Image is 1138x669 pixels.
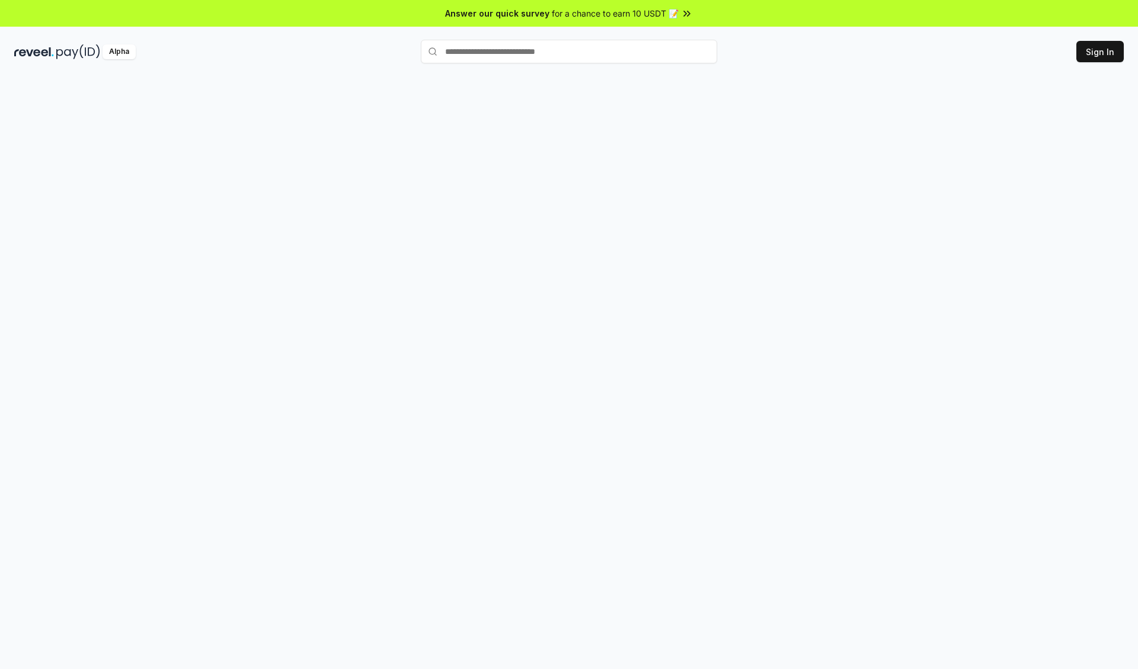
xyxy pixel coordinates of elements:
button: Sign In [1076,41,1124,62]
div: Alpha [103,44,136,59]
img: pay_id [56,44,100,59]
span: for a chance to earn 10 USDT 📝 [552,7,679,20]
span: Answer our quick survey [445,7,549,20]
img: reveel_dark [14,44,54,59]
